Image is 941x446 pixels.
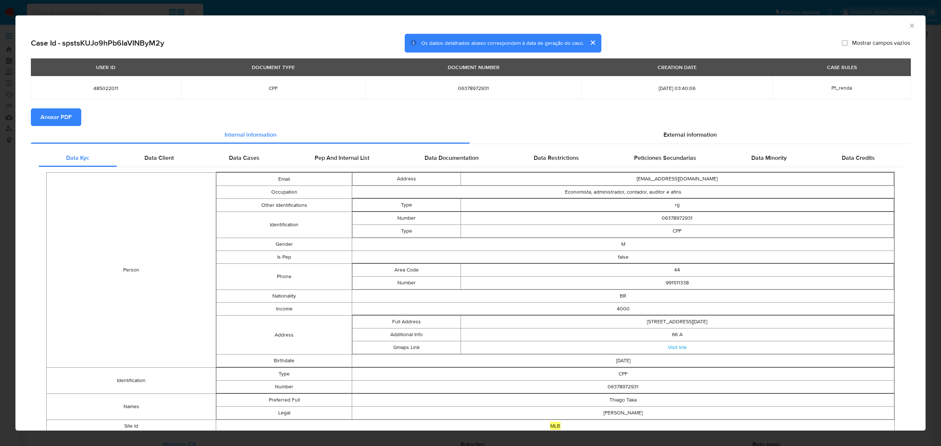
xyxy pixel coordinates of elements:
button: cerrar [584,34,601,51]
td: [DATE] [352,355,894,367]
td: rg [461,199,894,212]
div: CASE RULES [823,61,861,73]
td: Nationality [217,290,352,303]
span: Anexar PDF [40,109,72,125]
span: Data Credits [842,154,875,162]
em: MLB [550,422,561,430]
a: Visit link [668,344,687,351]
div: Detailed info [31,126,910,144]
span: Pf_renda [831,84,852,91]
td: Number [353,212,461,225]
td: Gmaps Link [353,341,461,354]
span: Pep And Internal List [315,154,369,162]
td: Identification [47,368,216,394]
td: 44 [461,264,894,277]
span: Data Kyc [66,154,89,162]
td: Full Address [353,316,461,328]
td: 06378972931 [352,381,894,393]
td: Names [47,394,216,420]
span: Data Documentation [425,154,479,162]
td: Number [353,277,461,289]
td: Number [217,381,352,393]
div: CREATION DATE [653,61,701,73]
td: Preferred Full [217,394,352,407]
td: M [352,238,894,251]
td: [STREET_ADDRESS][DATE] [461,316,894,328]
span: CPF [190,85,357,91]
td: Birthdate [217,355,352,367]
td: 66 A [461,328,894,341]
td: 06378972931 [461,212,894,225]
button: Fechar a janela [908,22,915,29]
span: Data Client [144,154,174,162]
td: 991511338 [461,277,894,289]
td: Phone [217,264,352,290]
div: closure-recommendation-modal [15,15,926,431]
span: 06378972931 [375,85,573,91]
div: USER ID [92,61,120,73]
span: Internal information [225,130,276,139]
span: Os dados detalhados abaixo correspondem à data de geração do caso. [421,39,584,47]
td: Legal [217,407,352,420]
td: CPF [461,225,894,238]
td: Type [353,199,461,212]
td: [PERSON_NAME] [352,407,894,420]
span: [DATE] 03:40:06 [590,85,764,91]
td: Address [353,173,461,186]
td: Type [353,225,461,238]
td: Is Pep [217,251,352,264]
td: Income [217,303,352,316]
span: Peticiones Secundarias [634,154,696,162]
td: Additional Info [353,328,461,341]
span: External information [663,130,717,139]
span: Mostrar campos vazios [852,39,910,47]
div: DOCUMENT NUMBER [443,61,504,73]
td: Address [217,316,352,355]
div: DOCUMENT TYPE [247,61,299,73]
td: Email [217,173,352,186]
span: Data Minority [751,154,787,162]
td: Person [47,173,216,368]
div: Detailed internal info [39,149,902,167]
td: Other Identifications [217,199,352,212]
td: BR [352,290,894,303]
td: Type [217,368,352,381]
td: CPF [352,368,894,381]
input: Mostrar campos vazios [842,40,848,46]
td: Gender [217,238,352,251]
button: Anexar PDF [31,108,81,126]
td: Identification [217,212,352,238]
td: Site Id [47,420,216,433]
td: false [352,251,894,264]
span: 485022011 [40,85,172,91]
span: Data Restrictions [534,154,579,162]
td: Occupation [217,186,352,199]
span: Data Cases [229,154,260,162]
td: Area Code [353,264,461,277]
td: Thiago Taka [352,394,894,407]
td: 4000 [352,303,894,316]
td: Economista, administrador, contador, auditor e afins [352,186,894,199]
td: [EMAIL_ADDRESS][DOMAIN_NAME] [461,173,894,186]
h2: Case Id - spstsKUJo9hPb6IaVINByM2y [31,38,164,48]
